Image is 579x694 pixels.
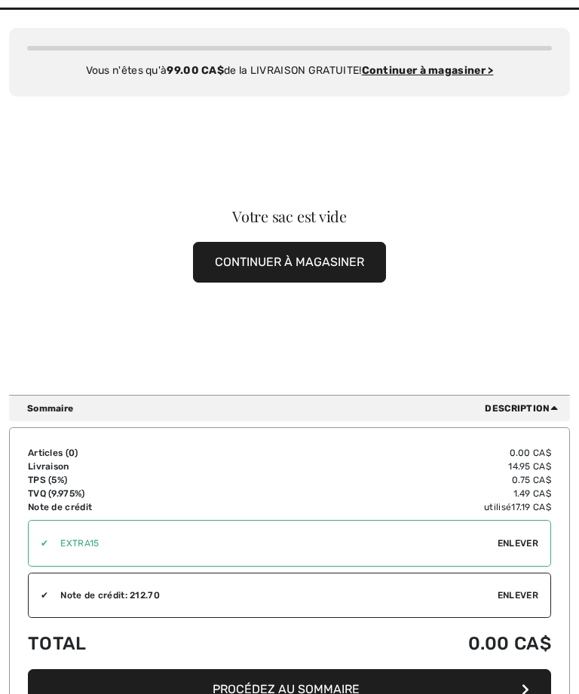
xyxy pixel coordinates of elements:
div: Votre sac est vide [37,209,542,224]
td: Total [28,618,256,669]
td: 0.00 CA$ [256,618,551,669]
td: 14.95 CA$ [256,460,551,473]
span: 0 [69,448,75,458]
td: 0.75 CA$ [256,473,551,487]
div: Note de crédit: 212.70 [48,589,498,602]
td: TPS (5%) [28,473,256,487]
td: TVQ (9.975%) [28,487,256,500]
div: Vous n'êtes qu'à de la LIVRAISON GRATUITE! [27,63,552,78]
div: ✔ [29,589,48,602]
span: Description [485,402,564,415]
span: Enlever [498,589,538,602]
a: Continuer à magasiner > [362,64,494,77]
div: ✔ [29,537,48,550]
input: Code promo [48,521,498,566]
span: 17.19 CA$ [511,502,551,512]
td: Livraison [28,460,256,473]
td: 1.49 CA$ [256,487,551,500]
div: Sommaire [27,402,564,415]
td: Articles ( ) [28,446,256,460]
td: utilisé [256,500,551,514]
strong: 99.00 CA$ [167,64,224,77]
span: Enlever [498,537,538,550]
td: 0.00 CA$ [256,446,551,460]
td: Note de crédit [28,500,256,514]
button: CONTINUER À MAGASINER [193,242,386,283]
